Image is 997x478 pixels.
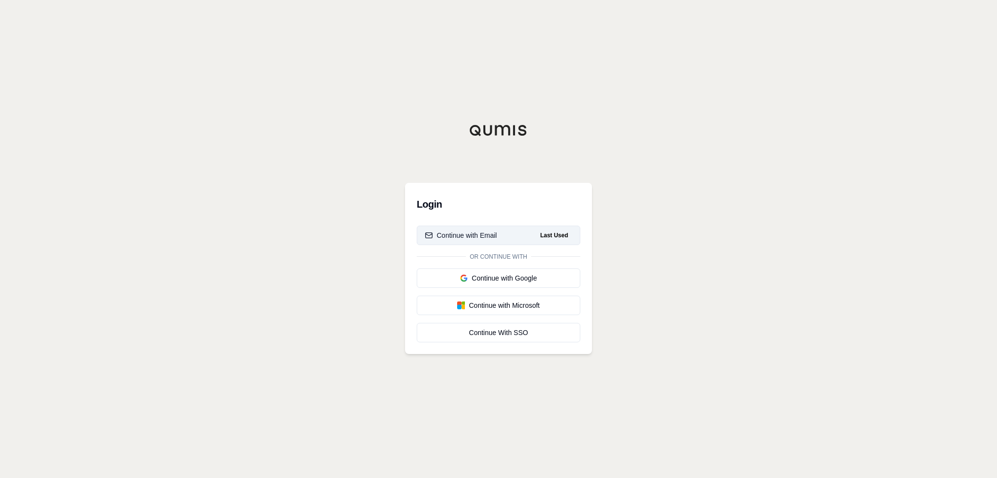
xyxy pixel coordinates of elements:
span: Or continue with [466,253,531,261]
div: Continue with Microsoft [425,301,572,310]
button: Continue with Google [417,268,580,288]
span: Last Used [536,230,572,241]
img: Qumis [469,124,528,136]
h3: Login [417,195,580,214]
button: Continue with EmailLast Used [417,226,580,245]
div: Continue with Email [425,230,497,240]
div: Continue With SSO [425,328,572,337]
button: Continue with Microsoft [417,296,580,315]
a: Continue With SSO [417,323,580,342]
div: Continue with Google [425,273,572,283]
